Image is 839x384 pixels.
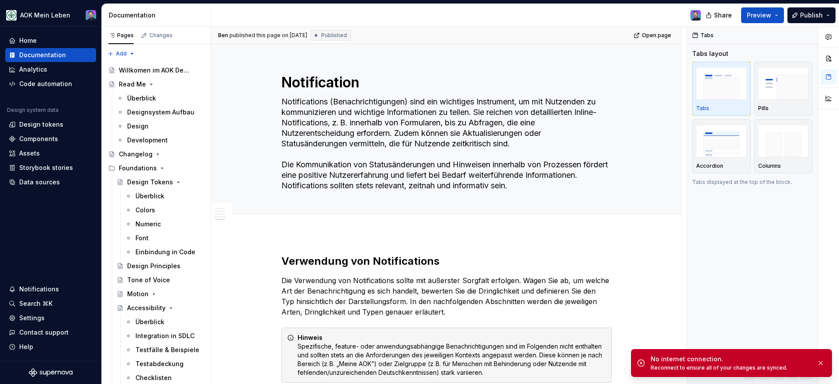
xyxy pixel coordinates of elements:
[747,11,771,20] span: Preview
[758,125,809,157] img: placeholder
[121,231,207,245] a: Font
[135,234,149,242] div: Font
[5,325,96,339] button: Contact support
[692,49,728,58] div: Tabs layout
[2,6,100,24] button: AOK Mein LebenSamuel
[135,374,172,382] div: Checklisten
[135,248,195,256] div: Einbindung in Code
[281,254,612,268] h2: Verwendung von Notifications
[714,11,732,20] span: Share
[127,136,168,145] div: Development
[105,161,207,175] div: Foundations
[121,343,207,357] a: Testfälle & Beispiele
[280,95,610,193] textarea: Notifications (Benachrichtigungen) sind ein wichtiges Instrument, um mit Nutzenden zu kommunizier...
[121,315,207,329] a: Überblick
[651,364,810,371] div: Reconnect to ensure all of your changes are synced.
[127,178,173,187] div: Design Tokens
[787,7,836,23] button: Publish
[5,297,96,311] button: Search ⌘K
[692,119,751,173] button: placeholderAccordion
[19,163,73,172] div: Storybook stories
[121,217,207,231] a: Numeric
[19,178,60,187] div: Data sources
[127,108,194,117] div: Designsystem Aufbau
[119,150,153,159] div: Changelog
[109,11,207,20] div: Documentation
[119,80,146,89] div: Read Me
[5,282,96,296] button: Notifications
[6,10,17,21] img: df5db9ef-aba0-4771-bf51-9763b7497661.png
[321,32,347,39] span: Published
[135,318,164,326] div: Überblick
[696,105,709,112] p: Tabs
[5,48,96,62] a: Documentation
[113,105,207,119] a: Designsystem Aufbau
[121,329,207,343] a: Integration in SDLC
[135,346,199,354] div: Testfälle & Beispiele
[696,67,747,99] img: placeholder
[105,48,138,60] button: Add
[127,122,149,131] div: Design
[19,285,59,294] div: Notifications
[121,203,207,217] a: Colors
[105,77,207,91] a: Read Me
[758,105,769,112] p: Pills
[19,51,66,59] div: Documentation
[20,11,70,20] div: AOK Mein Leben
[5,132,96,146] a: Components
[696,163,723,170] p: Accordion
[631,29,675,42] a: Open page
[149,32,173,39] div: Changes
[280,72,610,93] textarea: Notification
[281,275,612,317] p: Die Verwendung von Notifications sollte mit äußerster Sorgfalt erfolgen. Wägen Sie ab, um welche ...
[800,11,823,20] span: Publish
[19,36,37,45] div: Home
[754,119,813,173] button: placeholderColumns
[113,133,207,147] a: Development
[19,299,52,308] div: Search ⌘K
[108,32,134,39] div: Pages
[113,119,207,133] a: Design
[5,34,96,48] a: Home
[7,107,59,114] div: Design system data
[113,273,207,287] a: Tone of Voice
[218,32,228,39] span: Ben
[135,192,164,201] div: Überblick
[298,333,606,377] div: Spezifische, feature- oder anwendungsabhängige Benachrichtigungen sind im Folgenden nicht enthalt...
[135,220,161,228] div: Numeric
[127,94,156,103] div: Überblick
[86,10,96,21] img: Samuel
[113,91,207,105] a: Überblick
[127,290,149,298] div: Motion
[113,301,207,315] a: Accessibility
[5,340,96,354] button: Help
[229,32,307,39] div: published this page on [DATE]
[5,161,96,175] a: Storybook stories
[127,304,166,312] div: Accessibility
[758,67,809,99] img: placeholder
[19,135,58,143] div: Components
[113,175,207,189] a: Design Tokens
[105,63,207,77] a: Willkomen im AOK Designsystem!
[19,328,69,337] div: Contact support
[741,7,784,23] button: Preview
[690,10,701,21] img: Samuel
[19,80,72,88] div: Code automation
[19,65,47,74] div: Analytics
[5,311,96,325] a: Settings
[113,287,207,301] a: Motion
[29,368,73,377] a: Supernova Logo
[116,50,127,57] span: Add
[121,245,207,259] a: Einbindung in Code
[5,118,96,131] a: Design tokens
[135,206,155,214] div: Colors
[754,62,813,116] button: placeholderPills
[5,77,96,91] a: Code automation
[113,259,207,273] a: Design Principles
[19,342,33,351] div: Help
[5,175,96,189] a: Data sources
[758,163,781,170] p: Columns
[121,189,207,203] a: Überblick
[135,360,184,368] div: Testabdeckung
[127,262,180,270] div: Design Principles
